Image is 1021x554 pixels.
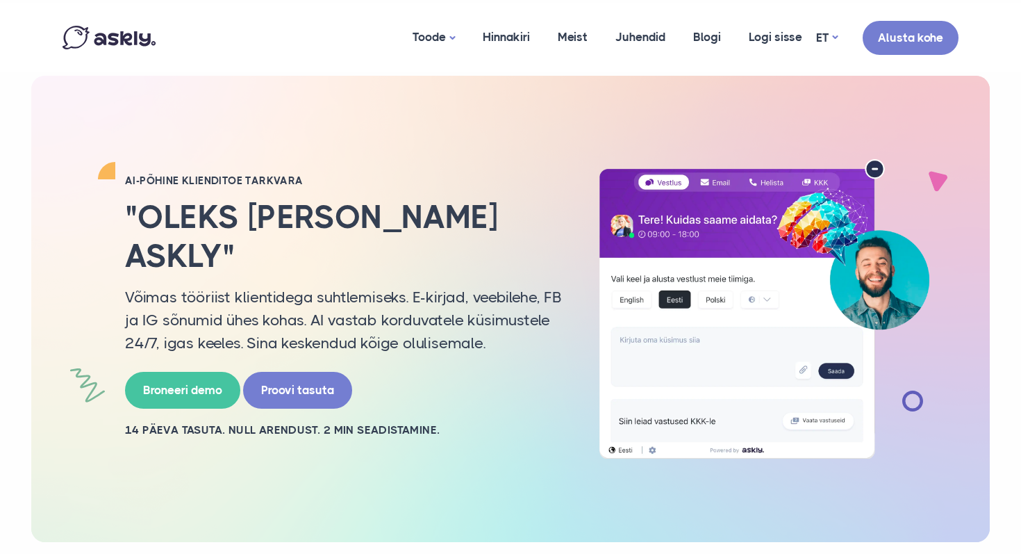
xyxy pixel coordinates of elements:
a: Blogi [679,3,735,71]
a: Juhendid [601,3,679,71]
h2: AI-PÕHINE KLIENDITOE TARKVARA [125,174,563,188]
a: Logi sisse [735,3,816,71]
h2: 14 PÄEVA TASUTA. NULL ARENDUST. 2 MIN SEADISTAMINE. [125,423,563,438]
a: Proovi tasuta [243,372,352,409]
a: Toode [399,3,469,72]
h2: "Oleks [PERSON_NAME] Askly" [125,198,563,275]
img: Askly [63,26,156,49]
a: Meist [544,3,601,71]
a: Broneeri demo [125,372,240,409]
a: Hinnakiri [469,3,544,71]
p: Võimas tööriist klientidega suhtlemiseks. E-kirjad, veebilehe, FB ja IG sõnumid ühes kohas. AI va... [125,286,563,355]
a: Alusta kohe [863,21,958,55]
a: ET [816,28,838,48]
img: AI multilingual chat [583,159,945,459]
